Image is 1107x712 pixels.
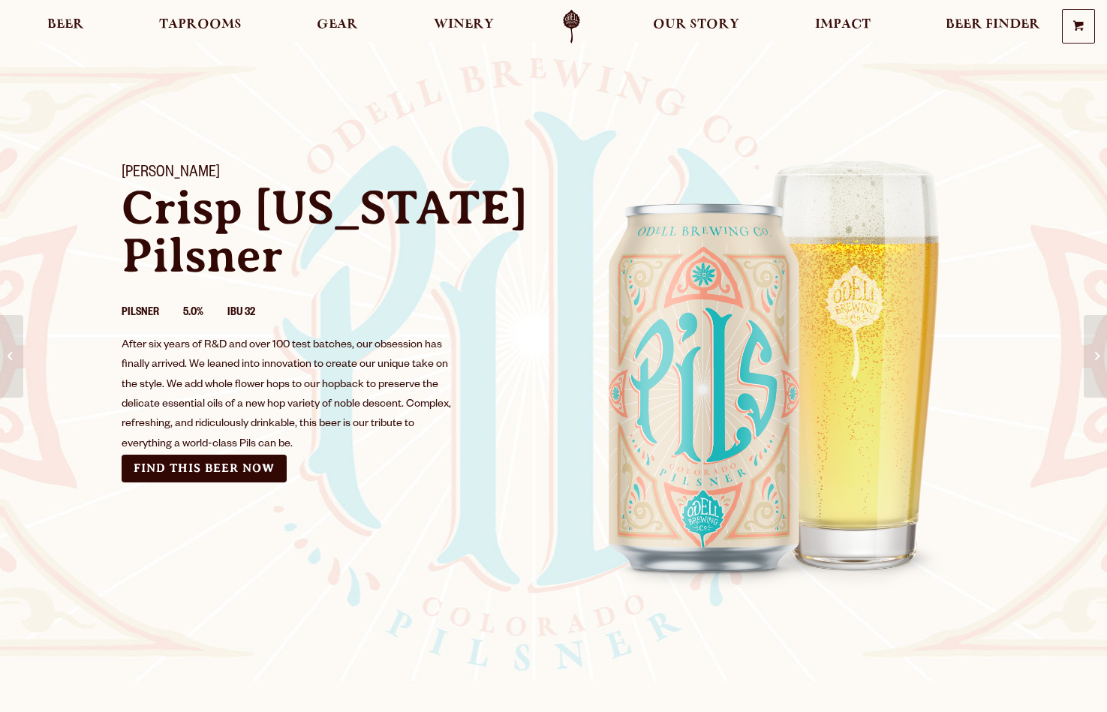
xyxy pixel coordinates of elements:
a: Odell Home [543,10,600,44]
span: Beer [47,19,84,31]
span: Gear [317,19,358,31]
a: Winery [424,10,504,44]
a: Our Story [643,10,749,44]
a: Taprooms [149,10,251,44]
div: After six years of R&D and over 100 test batches, our obsession has finally arrived. We leaned in... [122,336,453,455]
li: Pilsner [122,304,183,323]
span: Impact [815,19,871,31]
a: Find this Beer Now [122,455,287,482]
a: Gear [307,10,368,44]
span: Taprooms [159,19,242,31]
a: Beer [38,10,94,44]
a: Beer Finder [936,10,1050,44]
span: Our Story [653,19,739,31]
li: IBU 32 [227,304,279,323]
p: Crisp [US_STATE] Pilsner [122,184,536,280]
a: Impact [805,10,880,44]
span: Beer Finder [946,19,1040,31]
li: 5.0% [183,304,227,323]
span: Winery [434,19,494,31]
h1: [PERSON_NAME] [122,164,536,184]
